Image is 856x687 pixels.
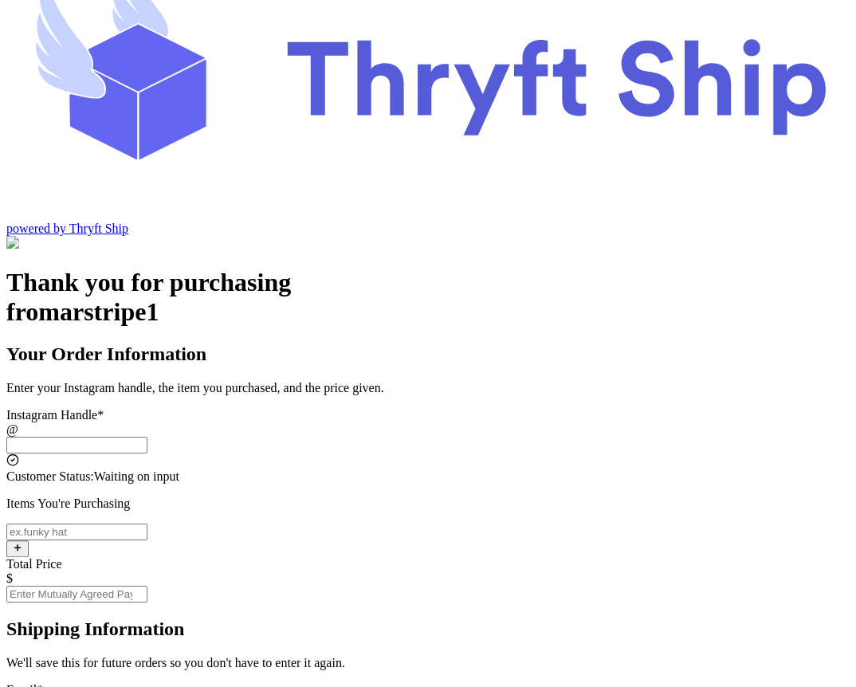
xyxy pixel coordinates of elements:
[6,381,850,395] p: Enter your Instagram handle, the item you purchased, and the price given.
[6,469,94,483] span: Customer Status:
[6,586,147,603] input: Enter Mutually Agreed Payment
[94,469,179,483] span: Waiting on input
[6,618,850,640] h2: Shipping Information
[60,297,159,326] span: arstripe1
[6,343,850,365] h2: Your Order Information
[6,557,62,571] label: Total Price
[6,571,850,586] div: $
[6,497,850,511] p: Items You're Purchasing
[6,222,128,235] a: powered by Thryft Ship
[6,656,850,670] p: We'll save this for future orders so you don't have to enter it again.
[6,236,165,250] img: Customer Form Background
[6,408,104,422] label: Instagram Handle
[6,422,850,437] div: @
[6,524,147,540] input: ex.funky hat
[6,268,850,327] h1: Thank you for purchasing from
